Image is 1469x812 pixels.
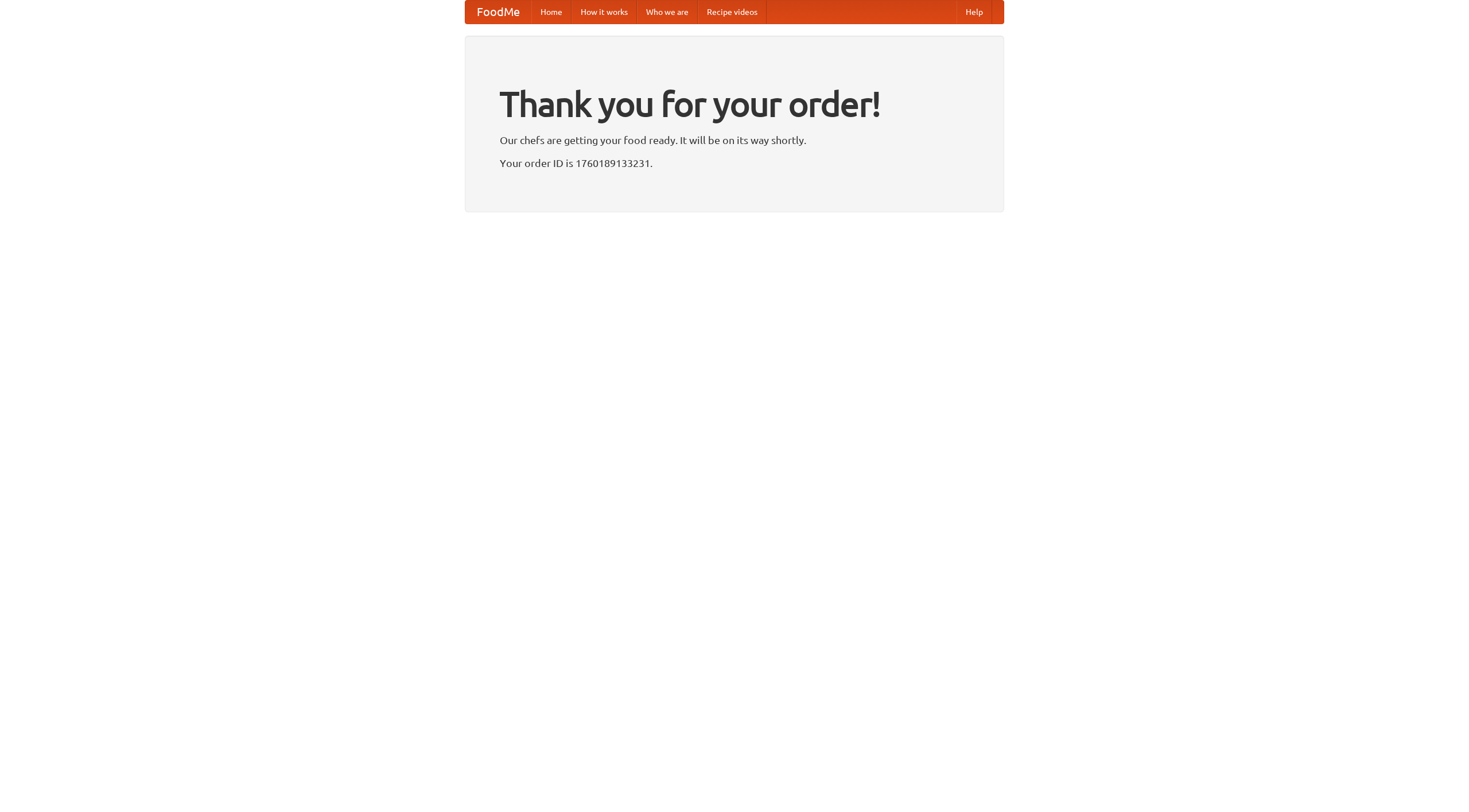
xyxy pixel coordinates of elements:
a: Who we are [637,1,698,24]
a: Help [957,1,992,24]
h1: Thank you for your order! [500,76,969,131]
a: FoodMe [465,1,531,24]
p: Our chefs are getting your food ready. It will be on its way shortly. [500,131,969,149]
p: Your order ID is 1760189133231. [500,154,969,172]
a: Home [531,1,572,24]
a: How it works [572,1,637,24]
a: Recipe videos [698,1,767,24]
